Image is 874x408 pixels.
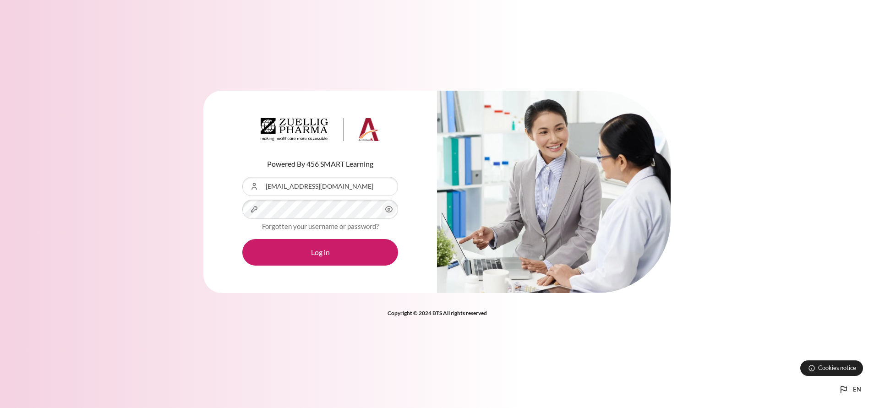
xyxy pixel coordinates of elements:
[242,239,398,266] button: Log in
[262,222,379,230] a: Forgotten your username or password?
[853,385,861,394] span: en
[835,381,865,399] button: Languages
[242,158,398,169] p: Powered By 456 SMART Learning
[388,310,487,316] strong: Copyright © 2024 BTS All rights reserved
[818,364,856,372] span: Cookies notice
[261,118,380,141] img: Architeck
[261,118,380,145] a: Architeck
[800,360,863,376] button: Cookies notice
[242,177,398,196] input: Username or Email Address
